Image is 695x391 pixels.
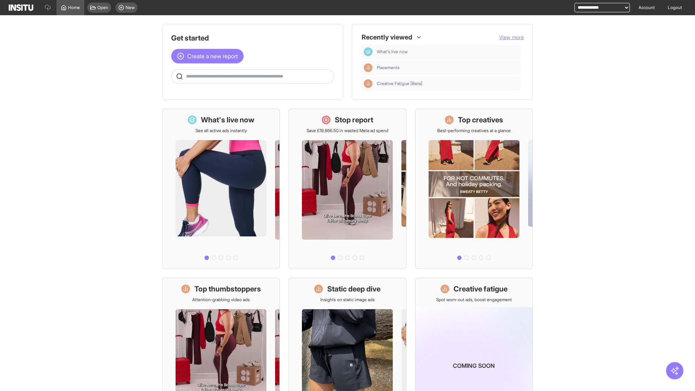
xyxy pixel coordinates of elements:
a: What's live nowSee all active ads instantly [162,109,280,269]
p: Best-performing creatives at a glance [437,128,511,134]
span: Placements [377,65,518,71]
div: Insights [364,79,372,88]
a: Top creativesBest-performing creatives at a glance [415,109,533,269]
p: Attention-grabbing video ads [192,297,250,303]
p: Insights on static image ads [320,297,375,303]
span: New [126,5,135,10]
img: Logo [9,4,33,11]
h1: What's live now [201,115,254,125]
a: Stop reportSave £19,866.50 in wasted Meta ad spend [288,109,406,269]
h1: Get started [171,33,334,43]
h1: Top thumbstoppers [194,284,261,294]
span: What's live now [377,49,408,55]
p: Save £19,866.50 in wasted Meta ad spend [307,128,388,134]
span: Home [68,5,80,10]
span: Open [97,5,108,10]
span: What's live now [377,49,518,55]
div: Insights [364,63,372,72]
h1: Top creatives [458,115,503,125]
span: Create a new report [187,52,238,60]
span: Placements [377,65,400,71]
button: View more [499,34,524,41]
span: View more [499,34,524,40]
span: Creative Fatigue [Beta] [377,81,422,87]
button: Create a new report [171,49,244,63]
p: See all active ads instantly [195,128,247,134]
h1: Stop report [335,115,373,125]
div: Dashboard [364,47,372,56]
h1: Static deep dive [327,284,380,294]
span: Creative Fatigue [Beta] [377,81,518,87]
